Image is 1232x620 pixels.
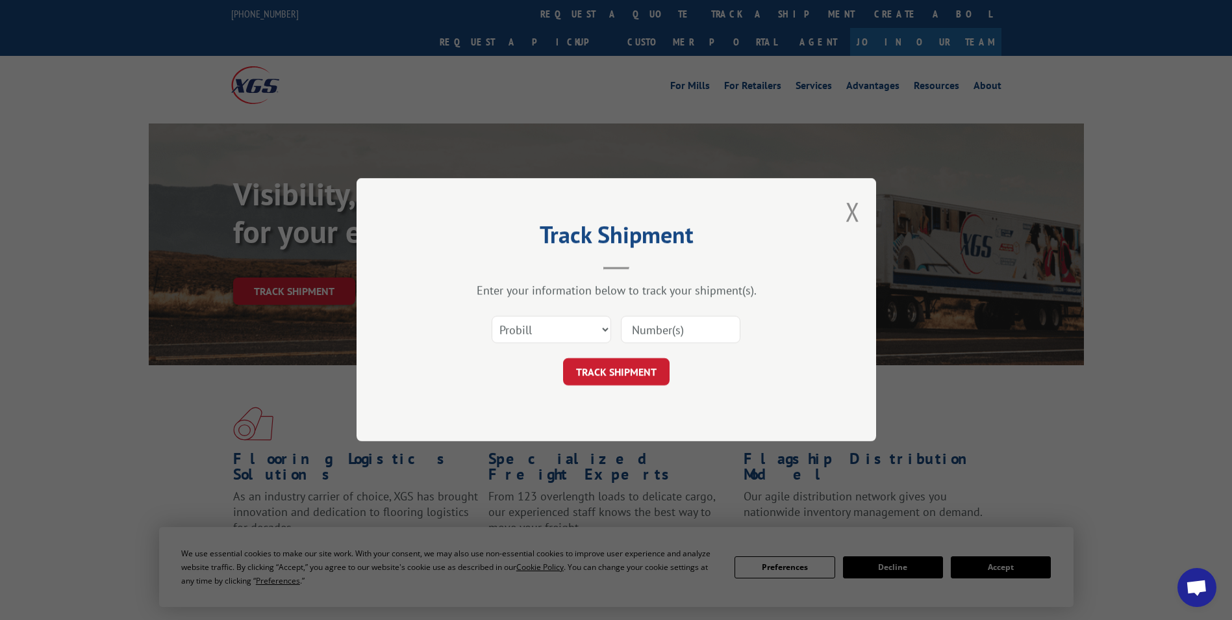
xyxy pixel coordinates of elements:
[421,283,811,298] div: Enter your information below to track your shipment(s).
[846,194,860,229] button: Close modal
[421,226,811,250] h2: Track Shipment
[1177,568,1216,607] div: Open chat
[563,359,670,386] button: TRACK SHIPMENT
[621,316,740,344] input: Number(s)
